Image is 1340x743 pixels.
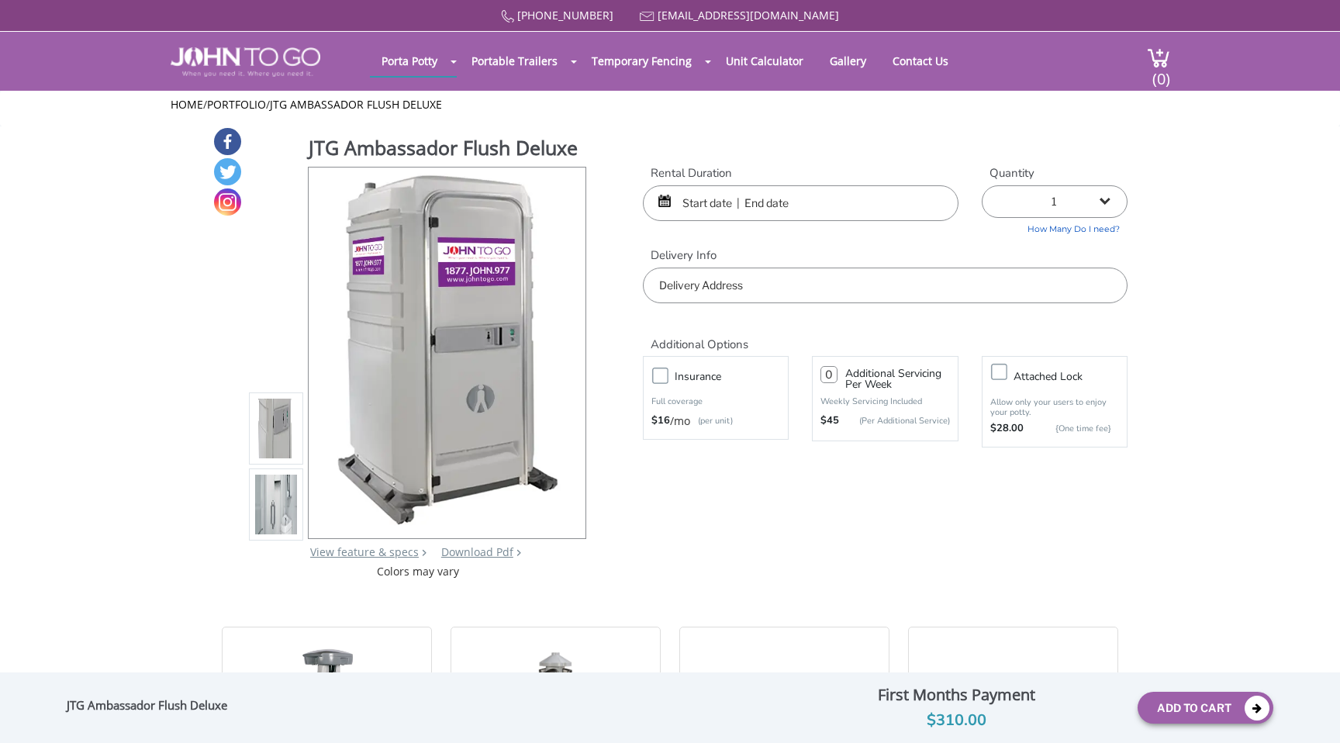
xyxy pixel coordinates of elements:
[820,396,949,407] p: Weekly Servicing Included
[982,218,1128,236] a: How Many Do I need?
[441,544,513,559] a: Download Pdf
[310,544,419,559] a: View feature & specs
[690,413,733,429] p: (per unit)
[255,249,297,614] img: Product
[501,10,514,23] img: Call
[67,698,235,718] div: JTG Ambassador Flush Deluxe
[171,97,1170,112] ul: / /
[881,46,960,76] a: Contact Us
[517,8,613,22] a: [PHONE_NUMBER]
[329,168,566,533] img: Product
[207,97,266,112] a: Portfolio
[651,413,780,429] div: /mo
[643,319,1128,352] h2: Additional Options
[787,682,1126,708] div: First Months Payment
[270,97,442,112] a: JTG Ambassador Flush Deluxe
[249,564,588,579] div: Colors may vary
[675,367,796,386] h3: Insurance
[643,268,1128,303] input: Delivery Address
[1031,421,1111,437] p: {One time fee}
[990,421,1024,437] strong: $28.00
[214,158,241,185] a: Twitter
[643,185,958,221] input: Start date | End date
[255,325,297,690] img: Product
[820,366,837,383] input: 0
[982,165,1128,181] label: Quantity
[714,46,815,76] a: Unit Calculator
[658,8,839,22] a: [EMAIL_ADDRESS][DOMAIN_NAME]
[214,128,241,155] a: Facebook
[370,46,449,76] a: Porta Potty
[651,413,670,429] strong: $16
[643,165,958,181] label: Rental Duration
[787,708,1126,733] div: $310.00
[990,397,1119,417] p: Allow only your users to enjoy your potty.
[460,46,569,76] a: Portable Trailers
[171,47,320,77] img: JOHN to go
[818,46,878,76] a: Gallery
[640,12,654,22] img: Mail
[643,247,1128,264] label: Delivery Info
[309,134,588,165] h1: JTG Ambassador Flush Deluxe
[1014,367,1135,386] h3: Attached lock
[839,415,949,427] p: (Per Additional Service)
[516,549,521,556] img: chevron.png
[214,188,241,216] a: Instagram
[580,46,703,76] a: Temporary Fencing
[845,368,949,390] h3: Additional Servicing Per Week
[1138,692,1273,724] button: Add To Cart
[651,394,780,410] p: Full coverage
[1147,47,1170,68] img: cart a
[1278,681,1340,743] button: Live Chat
[422,549,427,556] img: right arrow icon
[820,413,839,429] strong: $45
[171,97,203,112] a: Home
[1152,56,1170,89] span: (0)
